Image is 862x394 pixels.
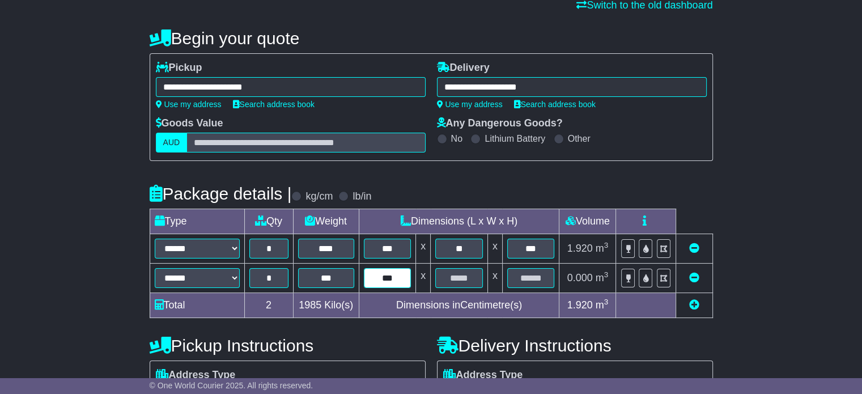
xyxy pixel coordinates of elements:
label: Address Type [156,369,236,382]
span: 1.920 [567,299,593,311]
span: m [596,243,609,254]
td: x [416,264,431,293]
td: Dimensions (L x W x H) [359,209,559,234]
sup: 3 [604,270,609,279]
h4: Delivery Instructions [437,336,713,355]
a: Add new item [689,299,699,311]
sup: 3 [604,241,609,249]
sup: 3 [604,298,609,306]
label: Address Type [443,369,523,382]
label: Delivery [437,62,490,74]
span: 1985 [299,299,321,311]
a: Remove this item [689,272,699,283]
h4: Pickup Instructions [150,336,426,355]
label: Lithium Battery [485,133,545,144]
span: 1.920 [567,243,593,254]
td: x [487,264,502,293]
td: x [487,234,502,264]
td: 2 [244,293,293,318]
h4: Package details | [150,184,292,203]
a: Use my address [156,100,222,109]
label: No [451,133,462,144]
a: Use my address [437,100,503,109]
a: Remove this item [689,243,699,254]
h4: Begin your quote [150,29,713,48]
a: Search address book [514,100,596,109]
td: Dimensions in Centimetre(s) [359,293,559,318]
label: AUD [156,133,188,152]
label: Pickup [156,62,202,74]
a: Search address book [233,100,315,109]
td: Type [150,209,244,234]
td: x [416,234,431,264]
span: m [596,272,609,283]
td: Total [150,293,244,318]
td: Weight [293,209,359,234]
label: kg/cm [305,190,333,203]
label: lb/in [353,190,371,203]
td: Volume [559,209,616,234]
span: © One World Courier 2025. All rights reserved. [150,381,313,390]
label: Other [568,133,591,144]
label: Any Dangerous Goods? [437,117,563,130]
span: m [596,299,609,311]
label: Goods Value [156,117,223,130]
td: Qty [244,209,293,234]
span: 0.000 [567,272,593,283]
td: Kilo(s) [293,293,359,318]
